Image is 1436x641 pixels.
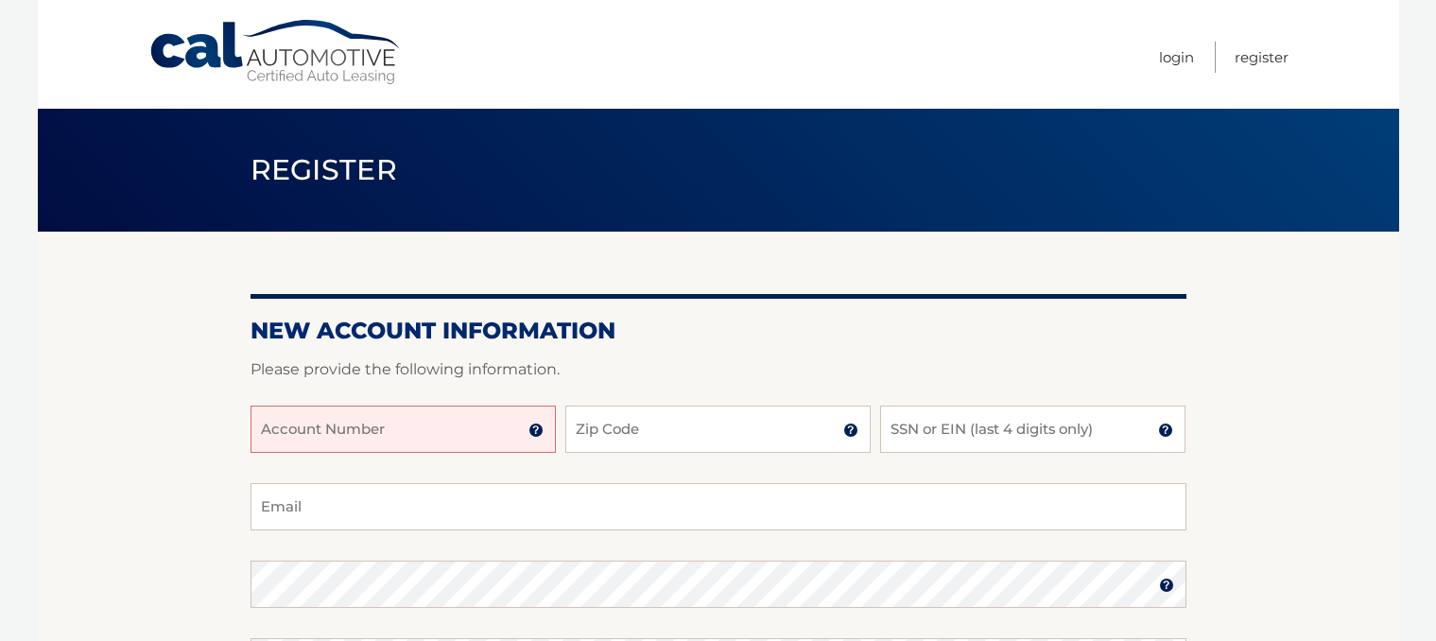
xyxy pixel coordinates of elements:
span: Register [251,152,398,187]
input: Account Number [251,406,556,453]
a: Login [1159,42,1194,73]
a: Register [1235,42,1289,73]
img: tooltip.svg [1158,423,1173,438]
input: Zip Code [565,406,871,453]
img: tooltip.svg [1159,578,1174,593]
h2: New Account Information [251,317,1186,345]
input: SSN or EIN (last 4 digits only) [880,406,1185,453]
p: Please provide the following information. [251,356,1186,383]
a: Cal Automotive [148,19,404,86]
img: tooltip.svg [843,423,858,438]
input: Email [251,483,1186,530]
img: tooltip.svg [528,423,544,438]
